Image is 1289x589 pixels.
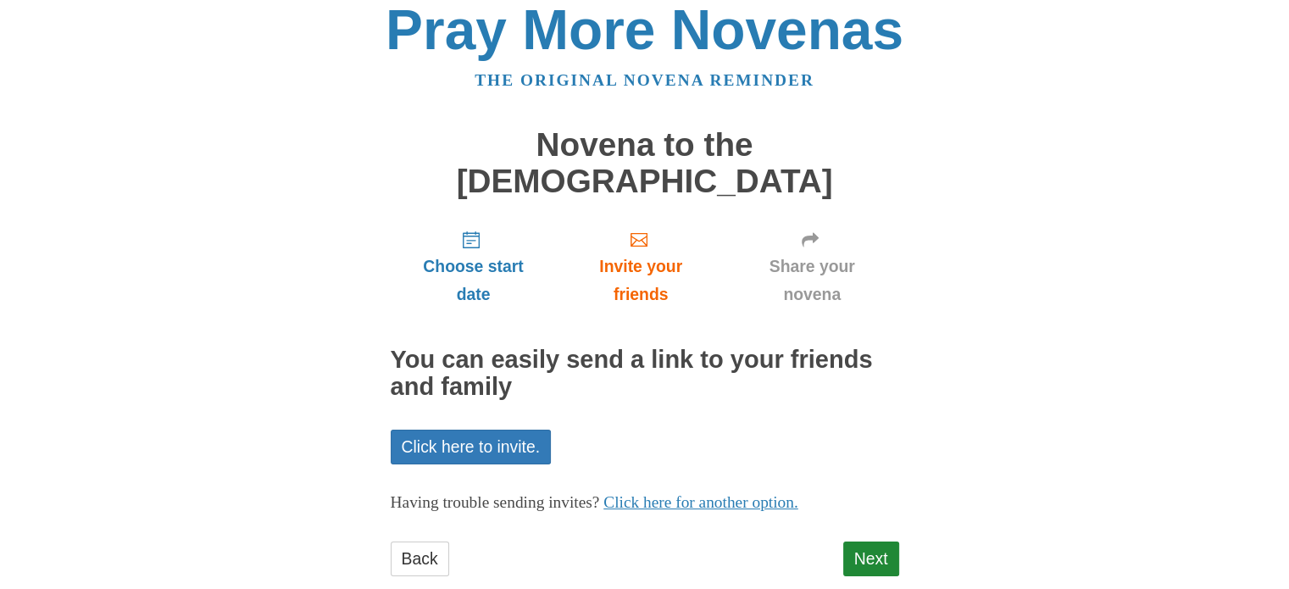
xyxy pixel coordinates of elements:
span: Share your novena [742,253,882,308]
a: Choose start date [391,216,557,317]
span: Choose start date [408,253,540,308]
a: Click here for another option. [603,493,798,511]
a: Click here to invite. [391,430,552,464]
a: Back [391,542,449,576]
span: Having trouble sending invites? [391,493,600,511]
a: The original novena reminder [475,71,814,89]
span: Invite your friends [573,253,708,308]
h2: You can easily send a link to your friends and family [391,347,899,401]
a: Next [843,542,899,576]
a: Share your novena [725,216,899,317]
h1: Novena to the [DEMOGRAPHIC_DATA] [391,127,899,199]
a: Invite your friends [556,216,725,317]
